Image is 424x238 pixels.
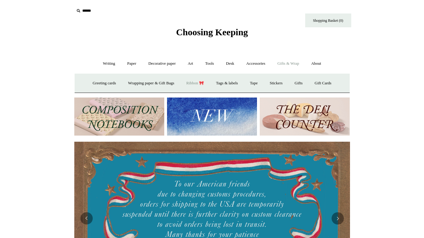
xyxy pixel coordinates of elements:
a: Art [182,56,199,72]
button: Next [332,212,344,225]
span: Choosing Keeping [176,27,248,37]
a: About [305,56,327,72]
img: The Deli Counter [260,98,350,136]
a: Stickers [264,75,288,91]
a: Wrapping paper & Gift Bags [123,75,180,91]
a: Tape [244,75,263,91]
img: New.jpg__PID:f73bdf93-380a-4a35-bcfe-7823039498e1 [167,98,257,136]
a: Tags & labels [211,75,243,91]
a: Gifts & Wrap [272,56,305,72]
a: Shopping Basket (0) [305,13,351,27]
a: Decorative paper [143,56,181,72]
a: Ribbon 🎀 [181,75,210,91]
a: Choosing Keeping [176,32,248,36]
img: 202302 Composition ledgers.jpg__PID:69722ee6-fa44-49dd-a067-31375e5d54ec [74,98,164,136]
a: Greeting cards [87,75,122,91]
button: Previous [80,212,93,225]
a: Gifts [289,75,308,91]
a: Desk [220,56,240,72]
a: Paper [122,56,142,72]
a: Gift Cards [309,75,337,91]
a: Accessories [241,56,271,72]
a: Tools [200,56,220,72]
a: Writing [97,56,121,72]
